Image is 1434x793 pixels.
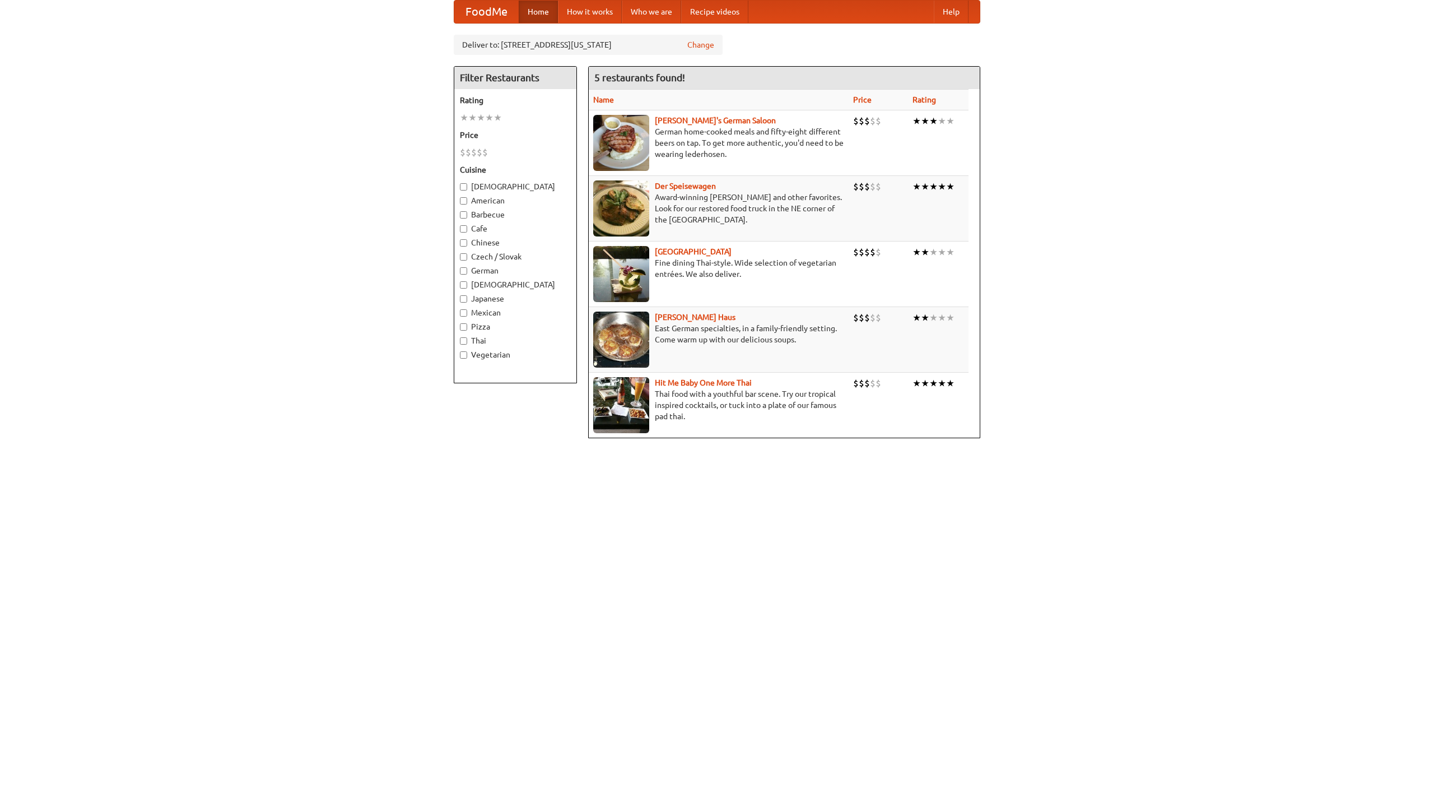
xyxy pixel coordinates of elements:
li: ★ [946,312,955,324]
input: German [460,267,467,275]
li: ★ [929,377,938,389]
label: [DEMOGRAPHIC_DATA] [460,279,571,290]
img: esthers.jpg [593,115,649,171]
input: Mexican [460,309,467,317]
li: ★ [460,112,468,124]
input: [DEMOGRAPHIC_DATA] [460,281,467,289]
li: ★ [938,246,946,258]
li: ★ [912,246,921,258]
li: ★ [912,312,921,324]
li: ★ [912,115,921,127]
li: $ [876,377,881,389]
h5: Cuisine [460,164,571,175]
h5: Rating [460,95,571,106]
img: kohlhaus.jpg [593,312,649,368]
label: Pizza [460,321,571,332]
a: Price [853,95,872,104]
li: $ [853,180,859,193]
label: [DEMOGRAPHIC_DATA] [460,181,571,192]
li: $ [870,180,876,193]
li: ★ [477,112,485,124]
p: German home-cooked meals and fifty-eight different beers on tap. To get more authentic, you'd nee... [593,126,844,160]
p: Award-winning [PERSON_NAME] and other favorites. Look for our restored food truck in the NE corne... [593,192,844,225]
a: [GEOGRAPHIC_DATA] [655,247,732,256]
li: ★ [929,115,938,127]
li: $ [864,246,870,258]
h4: Filter Restaurants [454,67,576,89]
li: $ [859,180,864,193]
li: ★ [929,312,938,324]
li: ★ [929,246,938,258]
li: $ [465,146,471,159]
li: $ [864,312,870,324]
input: Pizza [460,323,467,331]
li: $ [876,246,881,258]
li: ★ [921,377,929,389]
div: Deliver to: [STREET_ADDRESS][US_STATE] [454,35,723,55]
input: Cafe [460,225,467,233]
li: ★ [929,180,938,193]
li: $ [876,115,881,127]
li: $ [870,246,876,258]
li: ★ [946,115,955,127]
label: Thai [460,335,571,346]
a: Who we are [622,1,681,23]
li: $ [859,312,864,324]
li: ★ [946,246,955,258]
li: $ [864,180,870,193]
li: $ [859,115,864,127]
li: ★ [921,115,929,127]
li: $ [853,246,859,258]
li: ★ [485,112,493,124]
label: Japanese [460,293,571,304]
li: $ [853,377,859,389]
li: ★ [938,180,946,193]
a: Der Speisewagen [655,182,716,191]
li: ★ [468,112,477,124]
p: Thai food with a youthful bar scene. Try our tropical inspired cocktails, or tuck into a plate of... [593,388,844,422]
a: Home [519,1,558,23]
img: babythai.jpg [593,377,649,433]
li: $ [859,246,864,258]
label: German [460,265,571,276]
b: [PERSON_NAME] Haus [655,313,735,322]
a: Hit Me Baby One More Thai [655,378,752,387]
li: $ [864,377,870,389]
input: Thai [460,337,467,345]
p: Fine dining Thai-style. Wide selection of vegetarian entrées. We also deliver. [593,257,844,280]
a: Help [934,1,969,23]
a: FoodMe [454,1,519,23]
p: East German specialties, in a family-friendly setting. Come warm up with our delicious soups. [593,323,844,345]
a: Change [687,39,714,50]
input: [DEMOGRAPHIC_DATA] [460,183,467,191]
li: $ [482,146,488,159]
li: ★ [921,246,929,258]
li: ★ [946,180,955,193]
label: American [460,195,571,206]
li: $ [460,146,465,159]
li: ★ [912,180,921,193]
a: Recipe videos [681,1,748,23]
h5: Price [460,129,571,141]
li: $ [477,146,482,159]
a: Rating [912,95,936,104]
li: $ [876,180,881,193]
ng-pluralize: 5 restaurants found! [594,72,685,83]
li: ★ [921,312,929,324]
li: $ [870,312,876,324]
b: [PERSON_NAME]'s German Saloon [655,116,776,125]
input: Czech / Slovak [460,253,467,261]
li: $ [853,312,859,324]
a: Name [593,95,614,104]
label: Chinese [460,237,571,248]
input: Barbecue [460,211,467,219]
li: $ [471,146,477,159]
input: Japanese [460,295,467,303]
img: satay.jpg [593,246,649,302]
li: ★ [946,377,955,389]
li: $ [876,312,881,324]
li: $ [870,115,876,127]
input: American [460,197,467,205]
